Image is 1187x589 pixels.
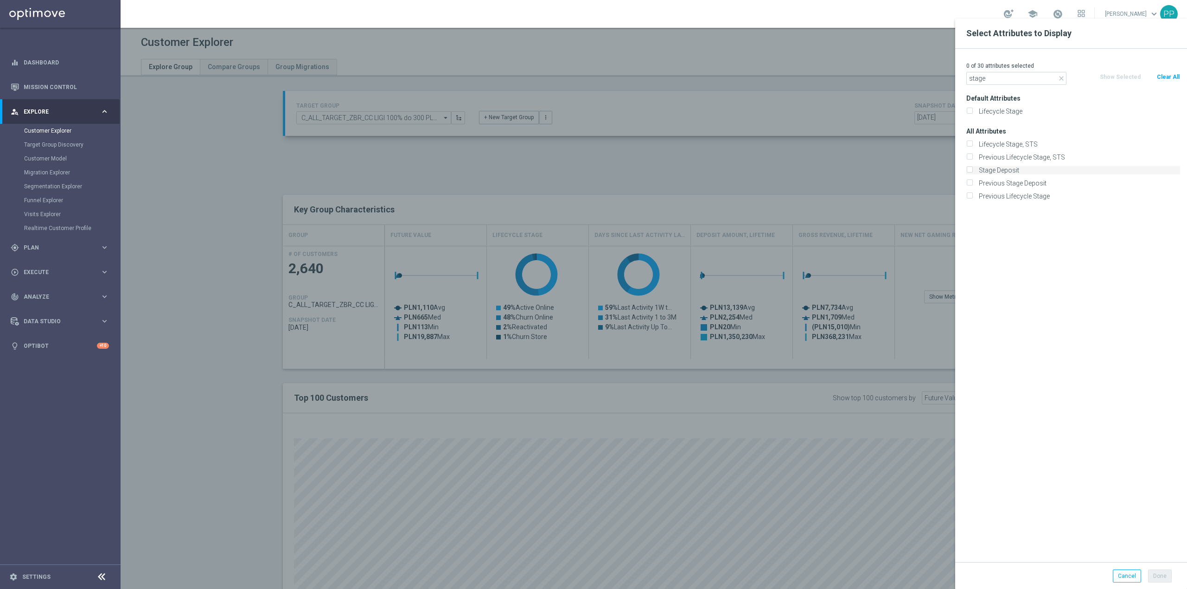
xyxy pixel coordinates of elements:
[11,293,19,301] i: track_changes
[10,83,109,91] button: Mission Control
[24,319,100,324] span: Data Studio
[97,343,109,349] div: +10
[11,293,100,301] div: Analyze
[10,293,109,301] button: track_changes Analyze keyboard_arrow_right
[1160,5,1178,23] div: PP
[24,193,120,207] div: Funnel Explorer
[11,108,100,116] div: Explore
[976,166,1180,174] label: Stage Deposit
[11,268,100,276] div: Execute
[976,107,1180,115] label: Lifecycle Stage
[24,183,96,190] a: Segmentation Explorer
[24,207,120,221] div: Visits Explorer
[1149,9,1159,19] span: keyboard_arrow_down
[24,127,96,134] a: Customer Explorer
[11,342,19,350] i: lightbulb
[11,243,19,252] i: gps_fixed
[24,75,109,99] a: Mission Control
[966,28,1176,39] h2: Select Attributes to Display
[976,192,1180,200] label: Previous Lifecycle Stage
[1156,72,1181,82] button: Clear All
[24,124,120,138] div: Customer Explorer
[24,294,100,300] span: Analyze
[100,243,109,252] i: keyboard_arrow_right
[11,333,109,358] div: Optibot
[966,127,1180,135] h3: All Attributes
[24,221,120,235] div: Realtime Customer Profile
[11,50,109,75] div: Dashboard
[11,75,109,99] div: Mission Control
[11,243,100,252] div: Plan
[24,169,96,176] a: Migration Explorer
[100,107,109,116] i: keyboard_arrow_right
[10,269,109,276] button: play_circle_outline Execute keyboard_arrow_right
[10,59,109,66] button: equalizer Dashboard
[976,153,1180,161] label: Previous Lifecycle Stage, STS
[24,152,120,166] div: Customer Model
[966,94,1180,102] h3: Default Attributes
[11,58,19,67] i: equalizer
[1148,570,1172,583] button: Done
[10,244,109,251] button: gps_fixed Plan keyboard_arrow_right
[24,138,120,152] div: Target Group Discovery
[24,166,120,179] div: Migration Explorer
[24,197,96,204] a: Funnel Explorer
[10,108,109,115] button: person_search Explore keyboard_arrow_right
[24,109,100,115] span: Explore
[24,179,120,193] div: Segmentation Explorer
[24,155,96,162] a: Customer Model
[24,333,97,358] a: Optibot
[966,72,1066,85] input: Search
[24,211,96,218] a: Visits Explorer
[10,318,109,325] button: Data Studio keyboard_arrow_right
[11,108,19,116] i: person_search
[24,50,109,75] a: Dashboard
[1058,75,1065,82] i: close
[24,245,100,250] span: Plan
[22,574,51,580] a: Settings
[1104,7,1160,21] a: [PERSON_NAME]keyboard_arrow_down
[24,269,100,275] span: Execute
[976,140,1180,148] label: Lifecycle Stage, STS
[100,317,109,326] i: keyboard_arrow_right
[24,141,96,148] a: Target Group Discovery
[11,317,100,326] div: Data Studio
[100,268,109,276] i: keyboard_arrow_right
[11,268,19,276] i: play_circle_outline
[1113,570,1141,583] button: Cancel
[24,224,96,232] a: Realtime Customer Profile
[1027,9,1038,19] span: school
[9,573,18,581] i: settings
[976,179,1180,187] label: Previous Stage Deposit
[10,342,109,350] button: lightbulb Optibot +10
[100,292,109,301] i: keyboard_arrow_right
[966,62,1180,70] p: 0 of 30 attributes selected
